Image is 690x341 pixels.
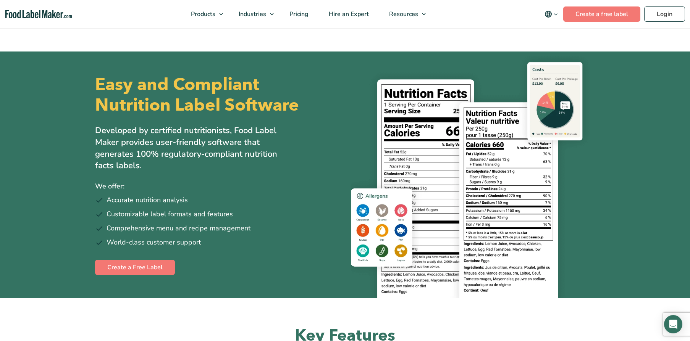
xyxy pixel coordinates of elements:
[95,260,175,275] a: Create a Free Label
[107,223,250,233] span: Comprehensive menu and recipe management
[387,10,419,18] span: Resources
[107,237,201,248] span: World-class customer support
[287,10,309,18] span: Pricing
[563,6,640,22] a: Create a free label
[95,181,339,192] p: We offer:
[95,74,339,116] h1: Easy and Compliant Nutrition Label Software
[664,315,682,333] div: Open Intercom Messenger
[107,195,188,205] span: Accurate nutrition analysis
[189,10,216,18] span: Products
[95,125,294,172] p: Developed by certified nutritionists, Food Label Maker provides user-friendly software that gener...
[644,6,685,22] a: Login
[326,10,370,18] span: Hire an Expert
[236,10,267,18] span: Industries
[107,209,233,219] span: Customizable label formats and features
